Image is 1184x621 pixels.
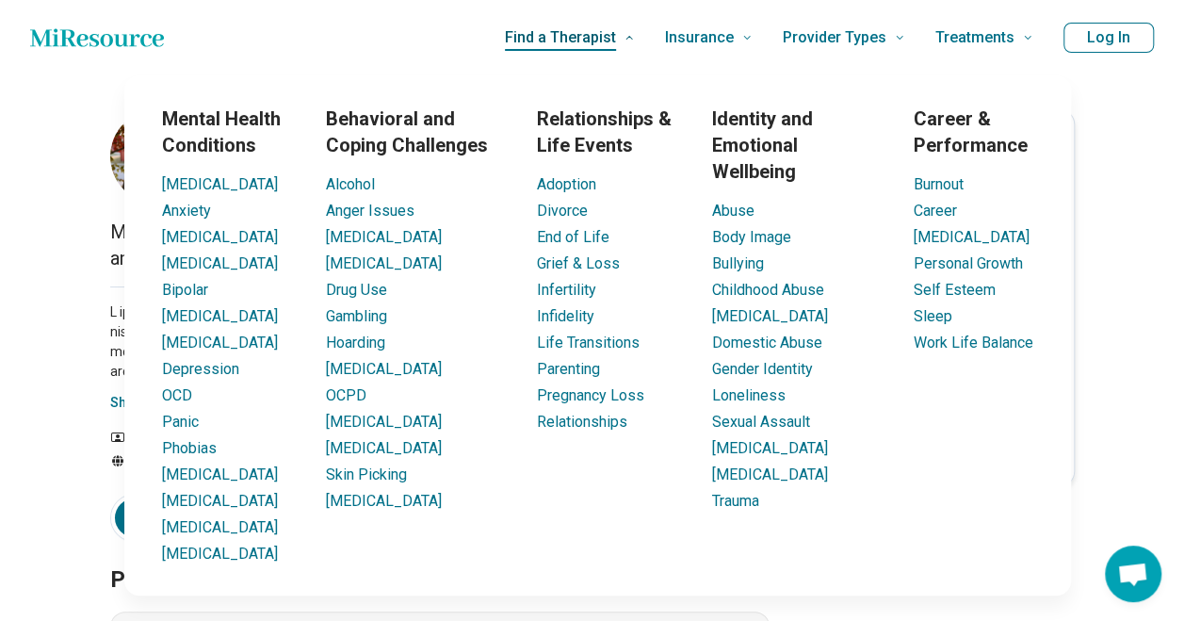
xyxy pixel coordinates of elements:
a: Home page [30,19,164,57]
h3: Relationships & Life Events [537,106,681,158]
a: Trauma [711,492,758,510]
span: Provider Types [783,25,886,51]
a: [MEDICAL_DATA] [711,307,827,325]
a: OCPD [326,386,366,404]
a: Depression [162,360,239,378]
div: Find a Therapist [11,75,1184,596]
a: Pregnancy Loss [537,386,644,404]
a: Adoption [537,175,596,193]
a: Personal Growth [913,254,1022,272]
a: Childhood Abuse [711,281,823,299]
span: Insurance [665,25,734,51]
a: Career [913,202,956,220]
a: [MEDICAL_DATA] [162,466,278,483]
span: Treatments [935,25,1014,51]
div: Open chat [1105,546,1161,602]
a: [MEDICAL_DATA] [162,492,278,510]
a: [MEDICAL_DATA] [711,466,827,483]
h3: Behavioral and Coping Challenges [326,106,508,158]
a: Grief & Loss [537,254,620,272]
a: [MEDICAL_DATA] [162,175,278,193]
a: [MEDICAL_DATA] [162,254,278,272]
a: Abuse [711,202,754,220]
a: Self Esteem [913,281,995,299]
a: Gender Identity [711,360,812,378]
a: Alcohol [326,175,375,193]
a: Loneliness [711,386,785,404]
a: [MEDICAL_DATA] [326,439,442,457]
a: [MEDICAL_DATA] [162,518,278,536]
a: OCD [162,386,192,404]
a: [MEDICAL_DATA] [326,360,442,378]
a: [MEDICAL_DATA] [162,228,278,246]
h3: Career & Performance [913,106,1033,158]
a: [MEDICAL_DATA] [162,545,278,563]
a: Bullying [711,254,763,272]
a: Bipolar [162,281,208,299]
a: Parenting [537,360,600,378]
a: [MEDICAL_DATA] [326,413,442,431]
h3: Identity and Emotional Wellbeing [711,106,883,185]
a: Hoarding [326,334,385,351]
a: Panic [162,413,199,431]
a: Sleep [913,307,951,325]
a: Domestic Abuse [711,334,821,351]
a: Gambling [326,307,387,325]
a: [MEDICAL_DATA] [162,307,278,325]
a: [MEDICAL_DATA] [913,228,1029,246]
a: Divorce [537,202,588,220]
a: [MEDICAL_DATA] [326,228,442,246]
a: Body Image [711,228,790,246]
a: Anxiety [162,202,211,220]
a: Phobias [162,439,217,457]
a: [MEDICAL_DATA] [326,492,442,510]
a: Burnout [913,175,963,193]
a: [MEDICAL_DATA] [711,439,827,457]
a: [MEDICAL_DATA] [162,334,278,351]
a: Infidelity [537,307,594,325]
a: [MEDICAL_DATA] [326,254,442,272]
span: Find a Therapist [505,25,616,51]
a: Relationships [537,413,627,431]
a: Work Life Balance [913,334,1032,351]
a: Skin Picking [326,466,407,483]
a: Drug Use [326,281,387,299]
a: Life Transitions [537,334,640,351]
a: Sexual Assault [711,413,809,431]
h3: Mental Health Conditions [162,106,296,158]
a: Infertility [537,281,596,299]
a: End of Life [537,228,609,246]
a: Anger Issues [326,202,414,220]
button: Log In [1063,23,1154,53]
